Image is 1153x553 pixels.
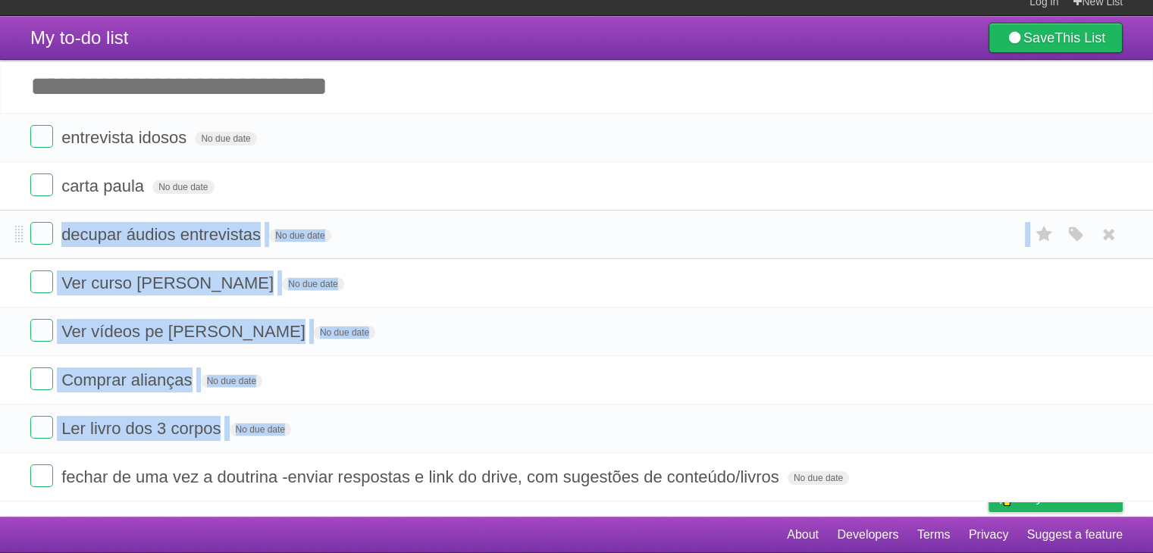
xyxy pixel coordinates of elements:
label: Done [30,416,53,439]
span: Ver curso [PERSON_NAME] [61,273,277,292]
span: Comprar alianças [61,370,196,389]
label: Done [30,464,53,487]
a: Developers [837,520,898,549]
label: Star task [1030,222,1059,247]
span: My to-do list [30,27,128,48]
label: Done [30,319,53,342]
label: Done [30,367,53,390]
span: fechar de uma vez a doutrina -enviar respostas e link do drive, com sugestões de conteúdo/livros [61,467,783,486]
a: About [787,520,819,549]
span: decupar áudios entrevistas [61,225,265,244]
span: carta paula [61,177,148,195]
span: No due date [230,423,291,436]
label: Done [30,222,53,245]
span: Buy me a coffee [1020,485,1115,511]
label: Done [30,125,53,148]
span: No due date [314,326,375,339]
a: Terms [917,520,951,549]
span: No due date [201,374,262,388]
b: This List [1054,30,1105,45]
label: Done [30,270,53,293]
a: Suggest a feature [1027,520,1123,549]
span: Ler livro dos 3 corpos [61,419,224,438]
span: No due date [195,132,256,145]
a: SaveThis List [989,23,1123,53]
label: Done [30,173,53,196]
span: No due date [788,471,849,485]
a: Privacy [969,520,1008,549]
span: Ver vídeos pe [PERSON_NAME] [61,322,309,341]
span: No due date [269,229,331,242]
span: No due date [282,277,343,291]
span: entrevista idosos [61,128,190,147]
span: No due date [152,180,214,194]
